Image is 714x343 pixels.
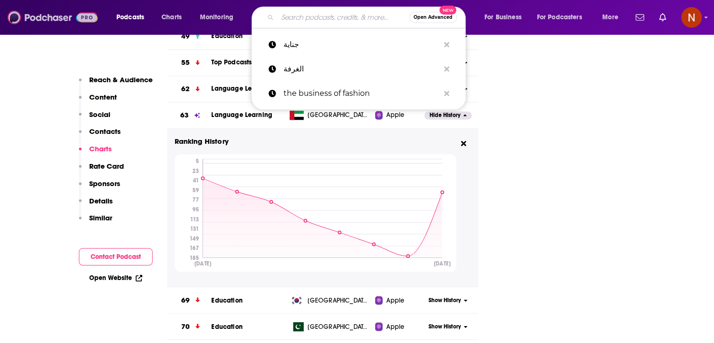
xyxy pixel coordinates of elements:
a: 70 [167,313,212,339]
a: جناية [252,32,466,57]
h3: 62 [181,84,190,94]
button: open menu [478,10,533,25]
img: User Profile [681,7,702,28]
h3: Ranking History [175,136,456,147]
tspan: [DATE] [194,260,211,267]
a: 55 [167,50,212,76]
tspan: 41 [192,177,199,184]
span: Monitoring [200,11,233,24]
a: الغرفة [252,57,466,81]
span: Apple [386,110,404,120]
a: 69 [167,287,212,313]
span: Pakistan [307,322,369,331]
a: [GEOGRAPHIC_DATA] [286,322,375,331]
button: open menu [531,10,596,25]
span: Korea, Republic of [307,296,369,305]
a: [GEOGRAPHIC_DATA], Republic of [286,296,375,305]
button: Contacts [79,127,121,144]
p: Contacts [89,127,121,136]
span: Podcasts [116,11,144,24]
button: Charts [79,144,112,162]
tspan: 5 [195,158,199,164]
tspan: 59 [192,187,199,194]
button: Details [79,196,113,214]
tspan: 149 [189,235,199,242]
p: Social [89,110,110,119]
p: Charts [89,144,112,153]
button: Hide History [424,111,471,119]
button: Reach & Audience [79,75,153,93]
h3: 49 [181,31,190,42]
button: Open AdvancedNew [409,12,457,23]
p: جناية [284,32,439,57]
tspan: 185 [189,255,199,261]
button: Show profile menu [681,7,702,28]
a: Language Learning [211,85,272,93]
a: Apple [375,296,424,305]
p: Content [89,93,117,101]
a: Charts [155,10,187,25]
a: 49 [167,23,212,49]
a: Education [211,296,242,304]
tspan: 95 [192,206,199,213]
a: Show notifications dropdown [632,9,648,25]
div: Search podcasts, credits, & more... [261,7,475,28]
a: 63 [167,102,212,128]
tspan: [DATE] [434,260,451,267]
span: For Podcasters [537,11,582,24]
button: Rate Card [79,162,124,179]
span: Apple [386,296,404,305]
p: Sponsors [89,179,120,188]
span: Logged in as AdelNBM [681,7,702,28]
button: open menu [110,10,156,25]
button: Content [79,93,117,110]
tspan: 167 [189,245,199,251]
a: Language Learning [211,111,272,119]
a: Education [211,322,242,330]
tspan: 113 [190,216,199,222]
p: the business of fashion [284,81,439,106]
span: Apple [386,322,404,331]
p: Similar [89,213,112,222]
a: Education [211,32,242,40]
p: Reach & Audience [89,75,153,84]
span: Open Advanced [414,15,453,20]
span: Hide History [430,111,461,119]
tspan: 23 [192,168,199,174]
p: Rate Card [89,162,124,171]
img: Podchaser - Follow, Share and Rate Podcasts [8,8,98,26]
a: Top Podcasts [211,58,252,66]
a: 62 [167,76,212,102]
tspan: 131 [190,226,199,232]
button: open menu [193,10,246,25]
span: Show History [429,322,461,330]
span: United Arab Emirates [307,110,369,120]
span: More [602,11,618,24]
a: the business of fashion [252,81,466,106]
p: Details [89,196,113,205]
h3: 63 [180,110,189,121]
span: For Business [484,11,522,24]
span: Show History [429,296,461,304]
button: Social [79,110,110,127]
h3: 69 [181,295,190,305]
a: [GEOGRAPHIC_DATA] [286,110,375,120]
h3: 55 [181,57,190,68]
button: Sponsors [79,179,120,196]
button: Contact Podcast [79,248,153,265]
tspan: 77 [192,196,199,203]
input: Search podcasts, credits, & more... [277,10,409,25]
a: Apple [375,322,424,331]
button: Show History [424,296,471,304]
h3: 70 [181,321,190,332]
a: Apple [375,110,424,120]
a: Show notifications dropdown [655,9,670,25]
span: New [439,6,456,15]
